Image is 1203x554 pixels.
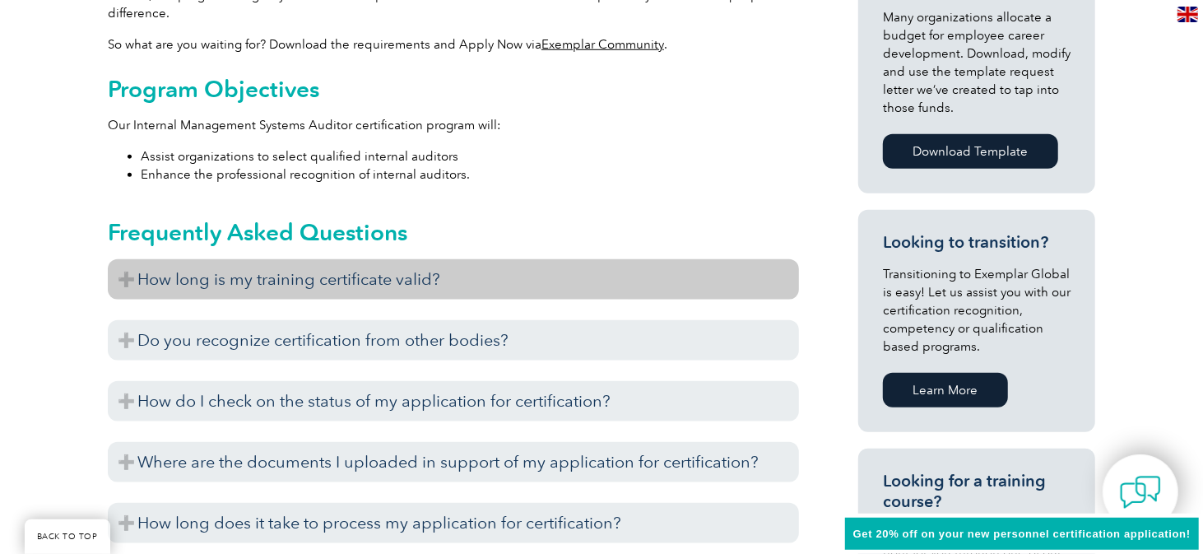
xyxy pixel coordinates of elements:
[108,116,799,134] p: Our Internal Management Systems Auditor certification program will:
[141,165,799,184] li: Enhance the professional recognition of internal auditors.
[883,265,1071,356] p: Transitioning to Exemplar Global is easy! Let us assist you with our certification recognition, c...
[141,147,799,165] li: Assist organizations to select qualified internal auditors
[883,134,1058,169] a: Download Template
[108,259,799,300] h3: How long is my training certificate valid?
[883,471,1071,512] h3: Looking for a training course?
[883,232,1071,253] h3: Looking to transition?
[1177,7,1198,22] img: en
[853,528,1191,540] span: Get 20% off on your new personnel certification application!
[108,381,799,421] h3: How do I check on the status of my application for certification?
[25,519,110,554] a: BACK TO TOP
[883,373,1008,407] a: Learn More
[108,219,799,245] h2: Frequently Asked Questions
[108,442,799,482] h3: Where are the documents I uploaded in support of my application for certification?
[108,503,799,543] h3: How long does it take to process my application for certification?
[108,35,799,54] p: So what are you waiting for? Download the requirements and Apply Now via .
[883,8,1071,117] p: Many organizations allocate a budget for employee career development. Download, modify and use th...
[541,37,664,52] a: Exemplar Community
[1120,472,1161,513] img: contact-chat.png
[108,76,799,102] h2: Program Objectives
[108,320,799,361] h3: Do you recognize certification from other bodies?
